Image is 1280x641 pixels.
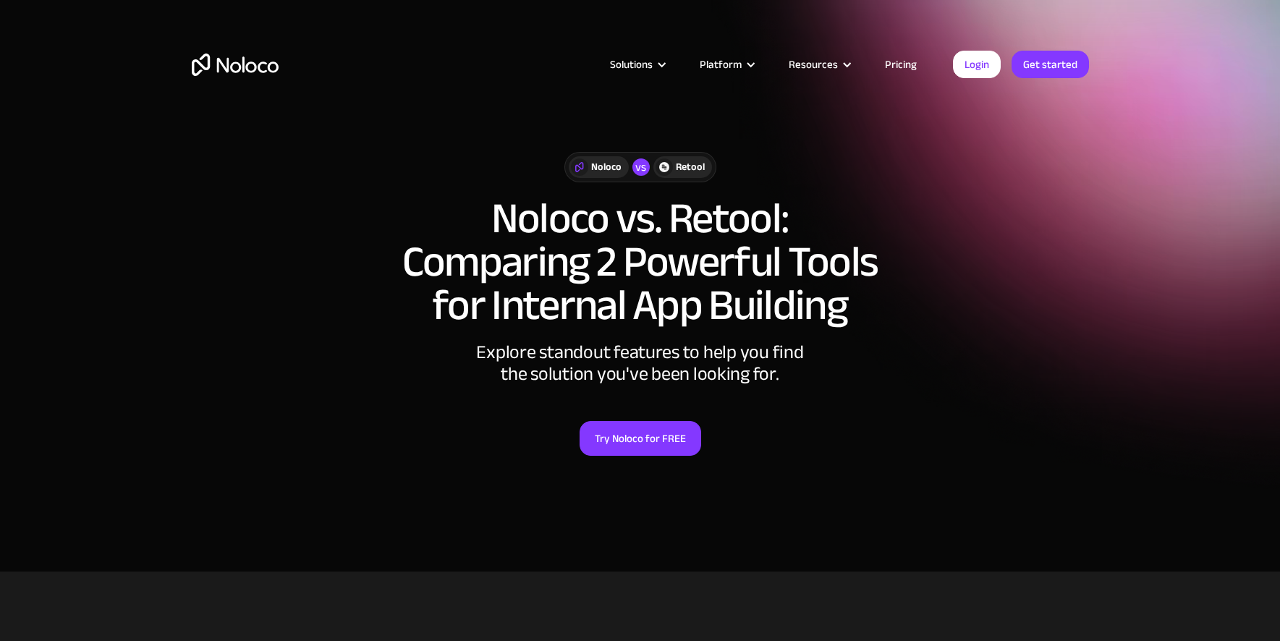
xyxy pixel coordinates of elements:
[700,55,742,74] div: Platform
[192,197,1089,327] h1: Noloco vs. Retool: Comparing 2 Powerful Tools for Internal App Building
[592,55,682,74] div: Solutions
[1012,51,1089,78] a: Get started
[591,159,622,175] div: Noloco
[676,159,705,175] div: Retool
[771,55,867,74] div: Resources
[867,55,935,74] a: Pricing
[423,341,857,385] div: Explore standout features to help you find the solution you've been looking for.
[192,54,279,76] a: home
[610,55,653,74] div: Solutions
[789,55,838,74] div: Resources
[953,51,1001,78] a: Login
[682,55,771,74] div: Platform
[632,158,650,176] div: vs
[580,421,701,456] a: Try Noloco for FREE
